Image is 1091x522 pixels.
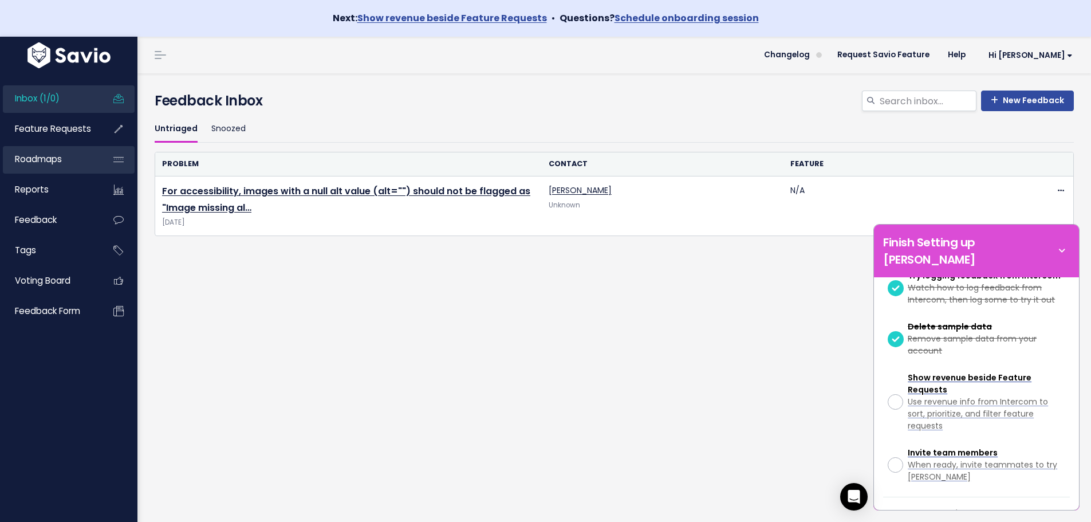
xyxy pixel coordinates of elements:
[162,217,535,229] span: [DATE]
[615,11,759,25] a: Schedule onboarding session
[908,447,998,458] span: Invite team members
[3,85,95,112] a: Inbox (1/0)
[3,268,95,294] a: Voting Board
[783,176,1025,236] td: N/A
[908,321,992,332] span: Delete sample data
[155,91,1074,111] h4: Feedback Inbox
[908,459,1057,482] span: When ready, invite teammates to try [PERSON_NAME]
[908,508,1030,519] span: Import old features requests
[883,442,1070,488] a: Invite team members When ready, invite teammates to try [PERSON_NAME]
[155,152,542,176] th: Problem
[879,91,976,111] input: Search inbox...
[15,123,91,135] span: Feature Requests
[908,282,1055,305] span: Watch how to log feedback from Intercom, then log some to try it out
[211,116,246,143] a: Snoozed
[3,176,95,203] a: Reports
[939,46,975,64] a: Help
[828,46,939,64] a: Request Savio Feature
[975,46,1082,64] a: Hi [PERSON_NAME]
[549,185,612,196] a: [PERSON_NAME]
[333,11,547,25] strong: Next:
[15,214,57,226] span: Feedback
[783,152,1025,176] th: Feature
[3,237,95,264] a: Tags
[549,201,580,210] span: Unknown
[15,244,36,256] span: Tags
[908,396,1048,431] span: Use revenue info from Intercom to sort, prioritize, and filter feature requests
[3,298,95,324] a: Feedback form
[15,153,62,165] span: Roadmaps
[988,51,1073,60] span: Hi [PERSON_NAME]
[25,42,113,68] img: logo-white.9d6f32f41409.svg
[3,207,95,233] a: Feedback
[15,305,80,317] span: Feedback form
[155,116,1074,143] ul: Filter feature requests
[15,92,60,104] span: Inbox (1/0)
[560,11,759,25] strong: Questions?
[542,152,783,176] th: Contact
[3,146,95,172] a: Roadmaps
[883,367,1070,437] a: Show revenue beside Feature Requests Use revenue info from Intercom to sort, prioritize, and filt...
[981,91,1074,111] a: New Feedback
[162,185,530,214] a: For accessibility, images with a null alt value (alt="") should not be flagged as "Image missing al…
[908,372,1031,395] span: Show revenue beside Feature Requests
[357,11,547,25] a: Show revenue beside Feature Requests
[15,274,70,286] span: Voting Board
[552,11,555,25] span: •
[3,116,95,142] a: Feature Requests
[764,51,810,59] span: Changelog
[840,483,868,511] div: Open Intercom Messenger
[155,116,198,143] a: Untriaged
[883,234,1054,268] h5: Finish Setting up [PERSON_NAME]
[908,333,1037,356] span: Remove sample data from your account
[15,183,49,195] span: Reports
